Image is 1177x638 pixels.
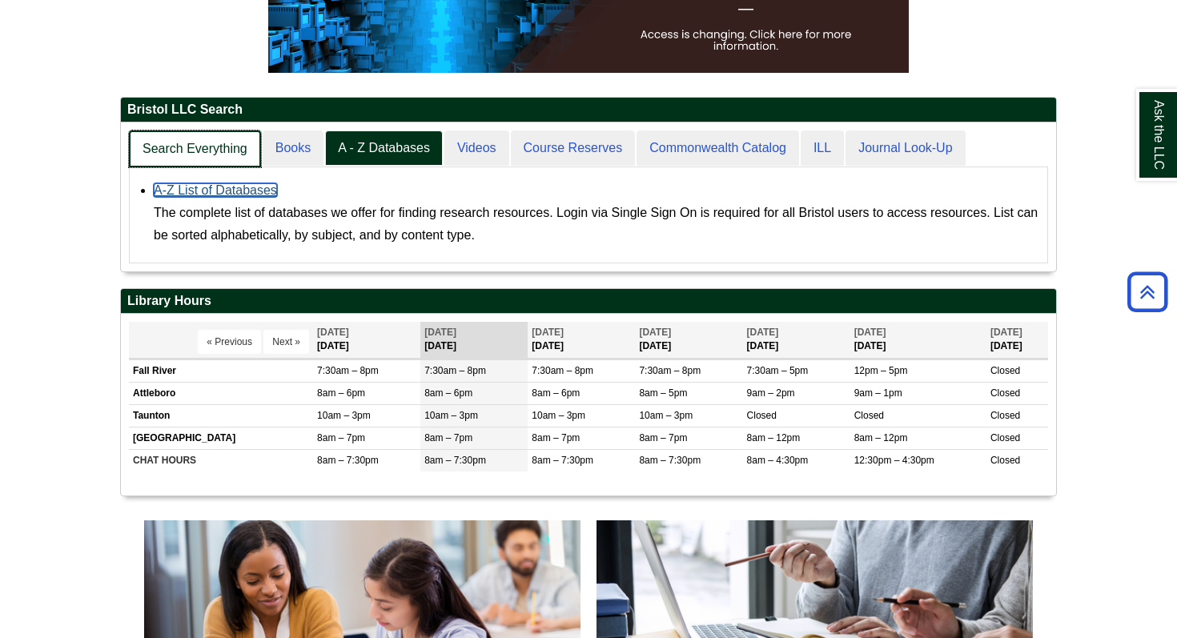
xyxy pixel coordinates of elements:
[747,410,777,421] span: Closed
[444,130,509,167] a: Videos
[854,410,884,421] span: Closed
[743,322,850,358] th: [DATE]
[129,450,313,472] td: CHAT HOURS
[747,432,801,443] span: 8am – 12pm
[263,130,323,167] a: Books
[747,365,809,376] span: 7:30am – 5pm
[639,455,701,466] span: 8am – 7:30pm
[639,365,701,376] span: 7:30am – 8pm
[129,359,313,382] td: Fall River
[990,410,1020,421] span: Closed
[990,455,1020,466] span: Closed
[850,322,986,358] th: [DATE]
[854,455,934,466] span: 12:30pm – 4:30pm
[990,432,1020,443] span: Closed
[121,289,1056,314] h2: Library Hours
[990,387,1020,399] span: Closed
[317,387,365,399] span: 8am – 6pm
[317,432,365,443] span: 8am – 7pm
[424,432,472,443] span: 8am – 7pm
[154,183,277,197] a: A-Z List of Databases
[325,130,443,167] a: A - Z Databases
[129,382,313,404] td: Attleboro
[424,365,486,376] span: 7:30am – 8pm
[639,387,687,399] span: 8am – 5pm
[198,330,261,354] button: « Previous
[424,410,478,421] span: 10am – 3pm
[129,427,313,450] td: [GEOGRAPHIC_DATA]
[528,322,635,358] th: [DATE]
[317,455,379,466] span: 8am – 7:30pm
[846,130,965,167] a: Journal Look-Up
[635,322,742,358] th: [DATE]
[532,387,580,399] span: 8am – 6pm
[317,327,349,338] span: [DATE]
[986,322,1048,358] th: [DATE]
[263,330,309,354] button: Next »
[990,327,1022,338] span: [DATE]
[639,432,687,443] span: 8am – 7pm
[747,455,809,466] span: 8am – 4:30pm
[854,387,902,399] span: 9am – 1pm
[154,202,1039,247] div: The complete list of databases we offer for finding research resources. Login via Single Sign On ...
[747,387,795,399] span: 9am – 2pm
[639,327,671,338] span: [DATE]
[747,327,779,338] span: [DATE]
[313,322,420,358] th: [DATE]
[129,130,261,168] a: Search Everything
[532,432,580,443] span: 8am – 7pm
[420,322,528,358] th: [DATE]
[854,432,908,443] span: 8am – 12pm
[854,365,908,376] span: 12pm – 5pm
[532,455,593,466] span: 8am – 7:30pm
[990,365,1020,376] span: Closed
[532,410,585,421] span: 10am – 3pm
[801,130,844,167] a: ILL
[317,365,379,376] span: 7:30am – 8pm
[511,130,636,167] a: Course Reserves
[424,455,486,466] span: 8am – 7:30pm
[424,387,472,399] span: 8am – 6pm
[637,130,799,167] a: Commonwealth Catalog
[639,410,693,421] span: 10am – 3pm
[854,327,886,338] span: [DATE]
[1122,281,1173,303] a: Back to Top
[532,365,593,376] span: 7:30am – 8pm
[121,98,1056,122] h2: Bristol LLC Search
[424,327,456,338] span: [DATE]
[317,410,371,421] span: 10am – 3pm
[532,327,564,338] span: [DATE]
[129,404,313,427] td: Taunton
